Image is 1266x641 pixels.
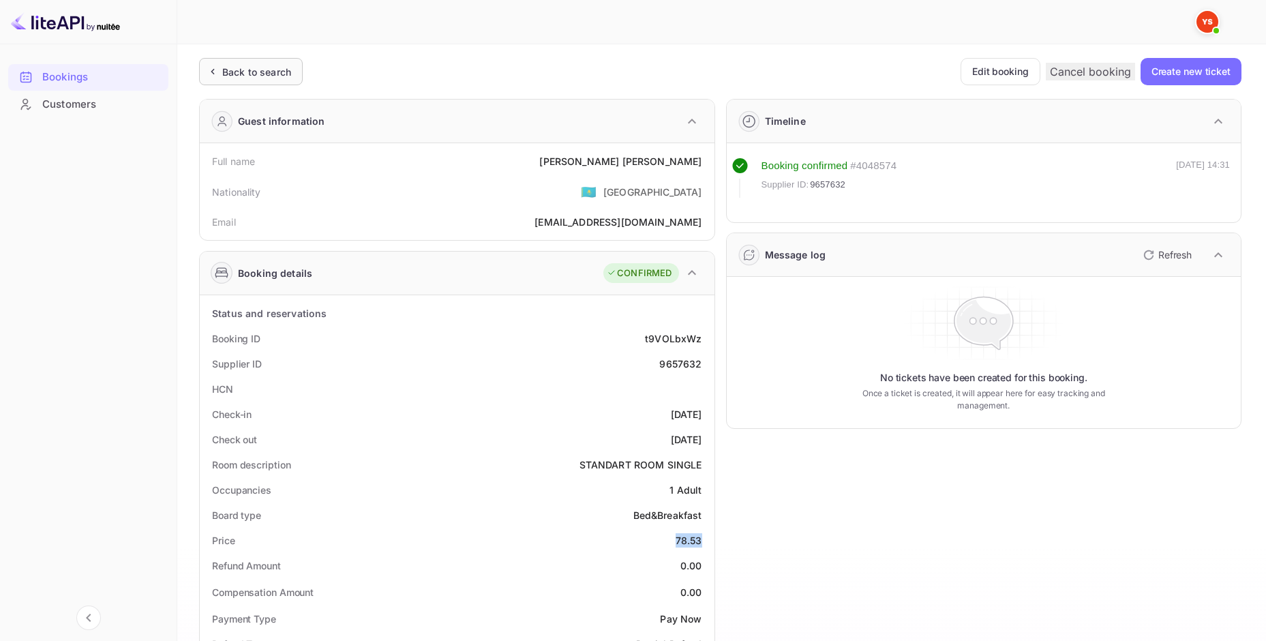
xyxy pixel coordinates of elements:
[680,558,702,573] div: 0.00
[8,64,168,91] div: Bookings
[212,585,314,599] div: Compensation Amount
[765,248,826,262] div: Message log
[212,215,236,229] div: Email
[76,606,101,630] button: Collapse navigation
[579,458,702,472] div: STANDART ROOM SINGLE
[1135,244,1197,266] button: Refresh
[212,432,257,447] div: Check out
[212,382,233,396] div: HCN
[671,407,702,421] div: [DATE]
[11,11,120,33] img: LiteAPI logo
[212,508,261,522] div: Board type
[762,158,848,174] div: Booking confirmed
[212,306,327,320] div: Status and reservations
[42,97,162,113] div: Customers
[42,70,162,85] div: Bookings
[1196,11,1218,33] img: Yandex Support
[645,331,702,346] div: t9VOLbxWz
[961,58,1040,85] button: Edit booking
[880,371,1087,385] p: No tickets have been created for this booking.
[212,357,262,371] div: Supplier ID
[1158,248,1192,262] p: Refresh
[633,508,702,522] div: Bed&Breakfast
[534,215,702,229] div: [EMAIL_ADDRESS][DOMAIN_NAME]
[581,179,597,204] span: United States
[845,387,1122,412] p: Once a ticket is created, it will appear here for easy tracking and management.
[212,407,252,421] div: Check-in
[8,64,168,89] a: Bookings
[680,585,702,599] div: 0.00
[539,154,702,168] div: [PERSON_NAME] [PERSON_NAME]
[212,533,235,548] div: Price
[212,154,255,168] div: Full name
[222,65,291,79] div: Back to search
[810,178,845,192] span: 9657632
[8,91,168,118] div: Customers
[1046,63,1135,80] button: Cancel booking
[238,266,312,280] div: Booking details
[8,91,168,117] a: Customers
[212,331,260,346] div: Booking ID
[1141,58,1241,85] button: Create new ticket
[1176,158,1230,198] div: [DATE] 14:31
[850,158,896,174] div: # 4048574
[660,612,702,626] div: Pay Now
[765,114,806,128] div: Timeline
[607,267,672,280] div: CONFIRMED
[762,178,809,192] span: Supplier ID:
[238,114,325,128] div: Guest information
[659,357,702,371] div: 9657632
[603,185,702,199] div: [GEOGRAPHIC_DATA]
[212,185,261,199] div: Nationality
[671,432,702,447] div: [DATE]
[676,533,702,548] div: 78.53
[212,558,281,573] div: Refund Amount
[212,483,271,497] div: Occupancies
[212,612,276,626] div: Payment Type
[669,483,702,497] div: 1 Adult
[212,458,290,472] div: Room description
